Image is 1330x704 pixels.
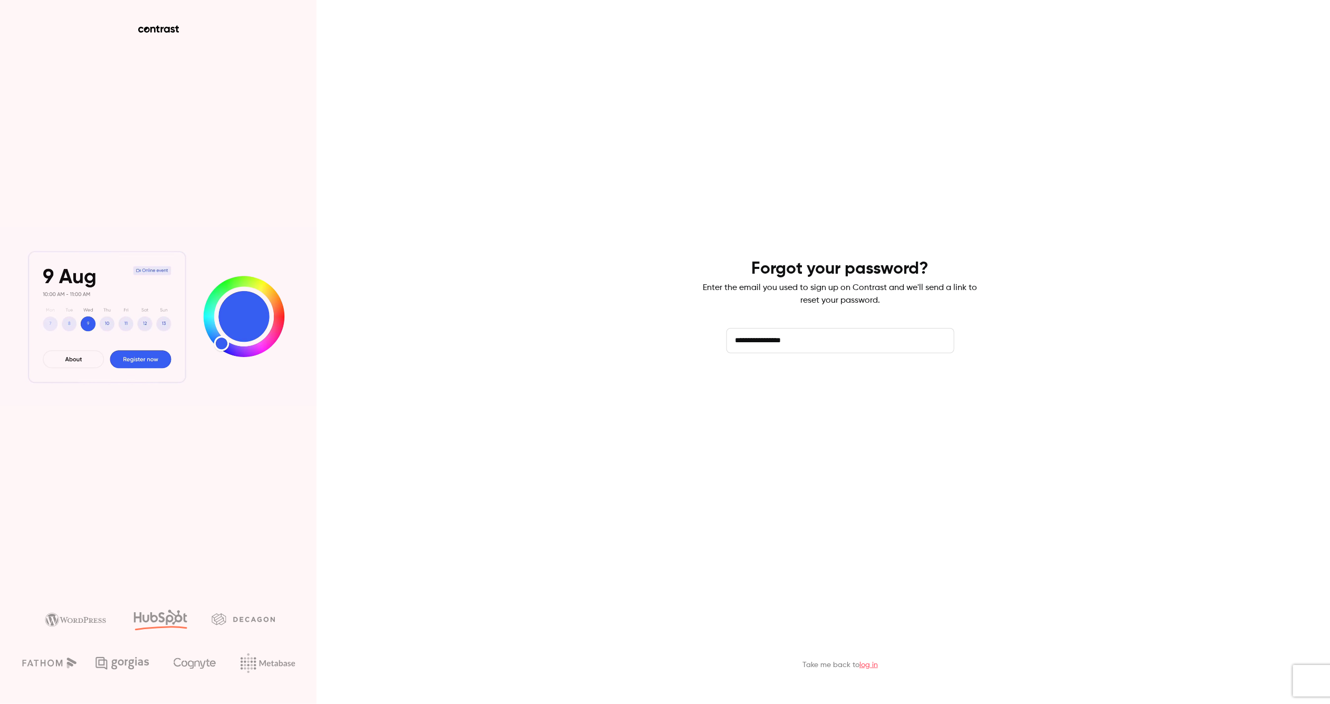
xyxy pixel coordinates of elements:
p: Enter the email you used to sign up on Contrast and we'll send a link to reset your password. [703,282,978,307]
h4: Forgot your password? [752,258,929,279]
button: Send reset email [726,370,954,396]
p: Take me back to [802,660,878,670]
a: log in [859,661,878,669]
img: decagon [212,613,275,625]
